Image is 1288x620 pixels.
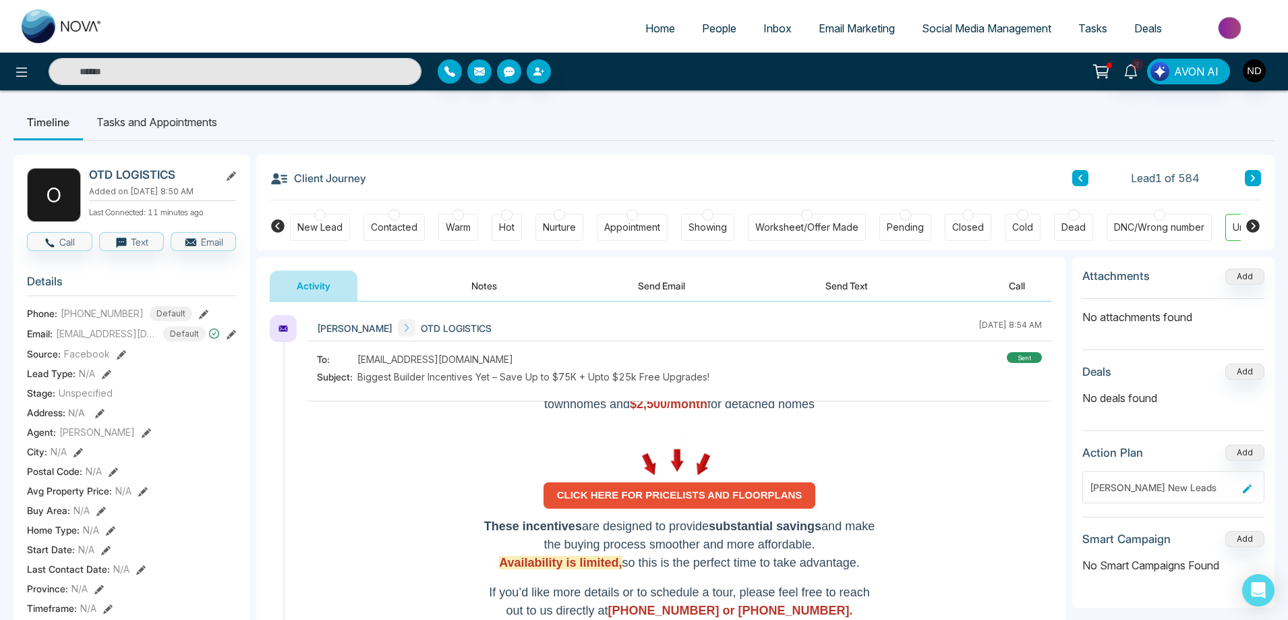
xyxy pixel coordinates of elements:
span: N/A [83,523,99,537]
div: Pending [887,221,924,234]
span: Source: [27,347,61,361]
span: N/A [68,407,85,418]
span: Postal Code : [27,464,82,478]
a: Email Marketing [805,16,908,41]
span: Home Type : [27,523,80,537]
p: No Smart Campaigns Found [1082,557,1264,573]
span: N/A [79,366,95,381]
span: N/A [115,484,131,498]
span: [PERSON_NAME] [317,321,392,335]
span: Stage: [27,386,55,400]
span: City : [27,445,47,459]
span: Email: [27,327,53,341]
a: 3 [1115,59,1147,82]
a: People [689,16,750,41]
button: Email [171,232,236,251]
p: No deals found [1082,390,1264,406]
button: Add [1225,531,1264,547]
div: Hot [499,221,515,234]
span: Lead Type: [27,366,76,381]
span: Facebook [64,347,110,361]
li: Timeline [13,104,83,140]
button: Send Text [798,271,895,301]
p: Last Connected: 11 minutes ago [89,204,236,219]
span: Biggest Builder Incentives Yet – Save Up to $75K + Upto $25k Free Upgrades! [357,370,709,384]
button: Send Email [611,271,712,301]
div: Open Intercom Messenger [1242,574,1275,607]
span: Subject: [317,370,357,384]
button: Activity [270,271,357,301]
div: Worksheet/Offer Made [755,221,858,234]
span: [EMAIL_ADDRESS][DOMAIN_NAME] [357,352,513,366]
h2: OTD LOGISTICS [89,168,214,181]
span: Lead 1 of 584 [1131,170,1200,186]
span: Avg Property Price : [27,484,112,498]
button: Add [1225,364,1264,380]
span: 3 [1131,59,1143,71]
span: Default [163,327,206,341]
span: Social Media Management [922,22,1051,35]
h3: Action Plan [1082,446,1143,459]
span: AVON AI [1174,63,1219,80]
span: Tasks [1078,22,1107,35]
img: Market-place.gif [1182,13,1280,43]
span: Home [645,22,675,35]
h3: Smart Campaign [1082,532,1171,546]
h3: Client Journey [270,168,366,188]
span: N/A [113,562,129,576]
span: N/A [78,542,94,557]
a: Inbox [750,16,805,41]
span: [PHONE_NUMBER] [61,306,144,320]
img: User Avatar [1243,59,1266,82]
span: Start Date : [27,542,75,557]
a: Social Media Management [908,16,1065,41]
div: Dead [1061,221,1086,234]
span: OTD LOGISTICS [421,321,492,335]
div: [DATE] 8:54 AM [978,319,1042,337]
button: AVON AI [1147,59,1230,84]
span: Inbox [763,22,792,35]
a: Deals [1121,16,1175,41]
span: Buy Area : [27,503,70,517]
button: Call [27,232,92,251]
span: Address: [27,405,85,420]
span: [EMAIL_ADDRESS][DOMAIN_NAME] [56,327,157,341]
span: N/A [86,464,102,478]
span: To: [317,352,357,366]
div: Closed [952,221,984,234]
div: Warm [446,221,471,234]
span: Timeframe : [27,601,77,615]
h3: Deals [1082,365,1111,378]
a: Home [632,16,689,41]
div: Unspecified [1233,221,1287,234]
h3: Attachments [1082,269,1150,283]
p: No attachments found [1082,299,1264,325]
span: Email Marketing [819,22,895,35]
button: Add [1225,445,1264,461]
div: Showing [689,221,727,234]
div: Cold [1012,221,1033,234]
span: Unspecified [59,386,113,400]
div: Appointment [604,221,660,234]
p: Added on [DATE] 8:50 AM [89,186,236,198]
div: [PERSON_NAME] New Leads [1090,480,1237,495]
a: Tasks [1065,16,1121,41]
button: Call [982,271,1052,301]
span: N/A [80,601,96,615]
div: New Lead [297,221,343,234]
button: Text [99,232,165,251]
img: Lead Flow [1150,62,1169,81]
span: Agent: [27,425,56,439]
button: Notes [444,271,524,301]
button: Add [1225,269,1264,285]
div: sent [1007,352,1042,363]
span: Deals [1134,22,1162,35]
span: Add [1225,270,1264,281]
div: DNC/Wrong number [1114,221,1204,234]
div: Contacted [371,221,417,234]
span: [PERSON_NAME] [59,425,135,439]
span: Last Contact Date : [27,562,110,576]
li: Tasks and Appointments [83,104,231,140]
span: Phone: [27,306,57,320]
img: Nova CRM Logo [22,9,103,43]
